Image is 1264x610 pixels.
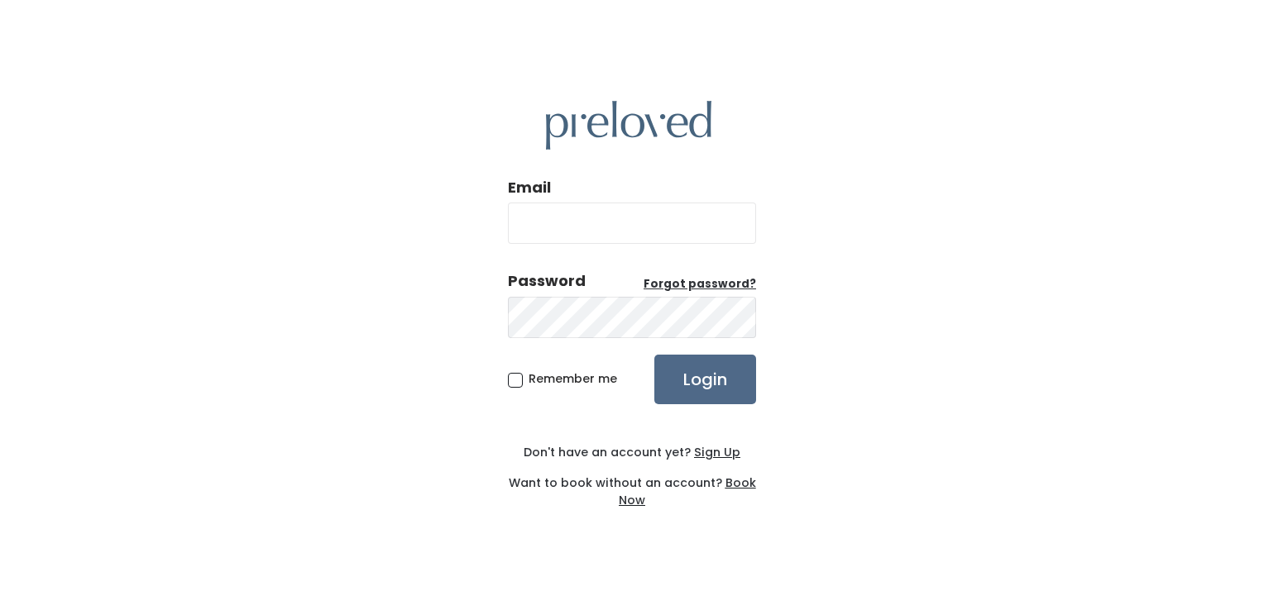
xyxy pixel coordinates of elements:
[508,444,756,461] div: Don't have an account yet?
[529,370,617,387] span: Remember me
[508,270,586,292] div: Password
[644,276,756,292] u: Forgot password?
[691,444,740,460] a: Sign Up
[546,101,711,150] img: preloved logo
[619,474,756,508] a: Book Now
[508,177,551,198] label: Email
[694,444,740,460] u: Sign Up
[654,355,756,404] input: Login
[508,461,756,509] div: Want to book without an account?
[644,276,756,293] a: Forgot password?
